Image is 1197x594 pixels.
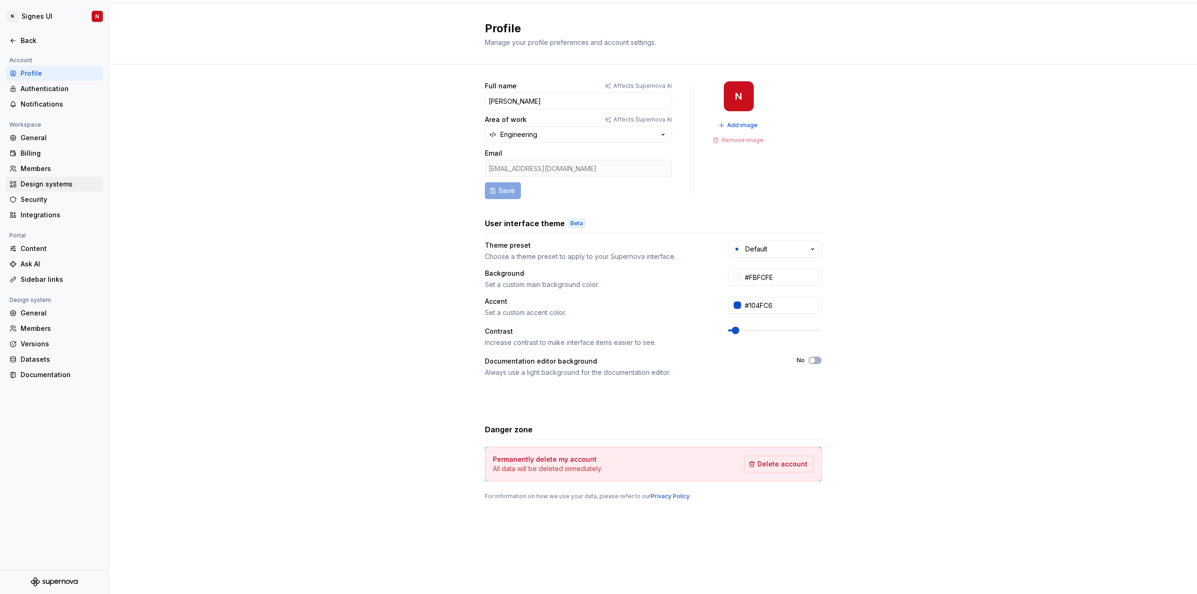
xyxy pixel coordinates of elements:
[485,241,711,250] div: Theme preset
[485,252,711,261] div: Choose a theme preset to apply to your Supernova interface.
[21,100,99,109] div: Notifications
[485,338,711,347] div: Increase contrast to make interface items easier to see.
[21,308,99,318] div: General
[21,149,99,158] div: Billing
[21,133,99,143] div: General
[6,321,103,336] a: Members
[485,297,711,306] div: Accent
[6,272,103,287] a: Sidebar links
[6,352,103,367] a: Datasets
[21,36,99,45] div: Back
[21,275,99,284] div: Sidebar links
[21,84,99,93] div: Authentication
[485,357,780,366] div: Documentation editor background
[6,294,55,306] div: Design system
[6,33,103,48] a: Back
[727,122,757,129] span: Add image
[21,195,99,204] div: Security
[485,38,656,46] span: Manage your profile preferences and account settings.
[6,192,103,207] a: Security
[797,357,805,364] label: No
[6,97,103,112] a: Notifications
[735,93,742,100] div: N
[569,219,585,228] div: Beta
[6,230,29,241] div: Portal
[21,210,99,220] div: Integrations
[485,81,517,91] label: Full name
[500,130,537,139] div: Engineering
[744,456,814,472] button: Delete account
[485,308,711,317] div: Set a custom accent color.
[745,244,767,254] div: Default
[6,146,103,161] a: Billing
[485,218,565,229] h3: User interface theme
[613,116,672,123] p: Affects Supernova AI
[493,464,602,473] p: All data will be deleted immediately.
[21,370,99,379] div: Documentation
[21,355,99,364] div: Datasets
[21,164,99,173] div: Members
[6,55,36,66] div: Account
[6,306,103,321] a: General
[485,368,780,377] div: Always use a light background for the documentation editor.
[485,21,810,36] h2: Profile
[6,367,103,382] a: Documentation
[6,119,45,130] div: Workspace
[613,82,672,90] p: Affects Supernova AI
[485,327,711,336] div: Contrast
[485,115,526,124] label: Area of work
[95,13,99,20] div: N
[6,336,103,351] a: Versions
[485,424,533,435] h3: Danger zone
[7,11,18,22] div: N
[21,244,99,253] div: Content
[21,69,99,78] div: Profile
[2,6,107,27] button: NSignes UIN
[6,241,103,256] a: Content
[728,241,822,258] button: Default
[757,459,808,469] span: Delete account
[6,81,103,96] a: Authentication
[485,269,711,278] div: Background
[6,208,103,222] a: Integrations
[493,455,597,464] h4: Permanently delete my account
[651,493,690,500] a: Privacy Policy
[6,161,103,176] a: Members
[31,577,78,587] svg: Supernova Logo
[741,297,822,314] input: #104FC6
[21,179,99,189] div: Design systems
[6,66,103,81] a: Profile
[21,339,99,349] div: Versions
[485,149,502,158] label: Email
[6,177,103,192] a: Design systems
[22,12,52,21] div: Signes UI
[21,259,99,269] div: Ask AI
[21,324,99,333] div: Members
[485,280,711,289] div: Set a custom main background color.
[485,493,822,500] div: For information on how we use your data, please refer to our .
[6,130,103,145] a: General
[715,119,762,132] button: Add image
[6,257,103,272] a: Ask AI
[741,269,822,286] input: #FFFFFF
